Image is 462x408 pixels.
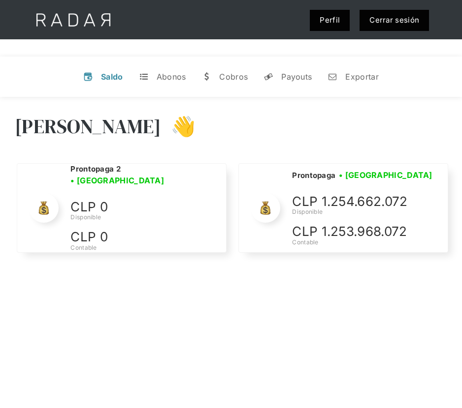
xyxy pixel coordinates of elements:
[345,72,378,82] div: Exportar
[70,227,218,247] p: CLP 0
[70,164,121,174] h2: Prontopaga 2
[310,10,350,31] a: Perfil
[219,72,248,82] div: Cobros
[161,114,196,139] h3: 👋
[83,72,93,82] div: v
[157,72,186,82] div: Abonos
[292,207,440,216] div: Disponible
[70,197,218,217] p: CLP 0
[70,213,218,222] div: Disponible
[139,72,149,82] div: t
[70,175,164,186] h3: • [GEOGRAPHIC_DATA]
[292,191,440,212] p: CLP 1.254.662.072
[264,72,273,82] div: y
[281,72,312,82] div: Payouts
[360,10,429,31] a: Cerrar sesión
[292,221,440,242] p: CLP 1.253.968.072
[15,114,161,139] h3: [PERSON_NAME]
[201,72,211,82] div: w
[292,238,440,247] div: Contable
[339,169,432,181] h3: • [GEOGRAPHIC_DATA]
[70,243,218,252] div: Contable
[292,171,335,180] h2: Prontopaga
[101,72,123,82] div: Saldo
[328,72,337,82] div: n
